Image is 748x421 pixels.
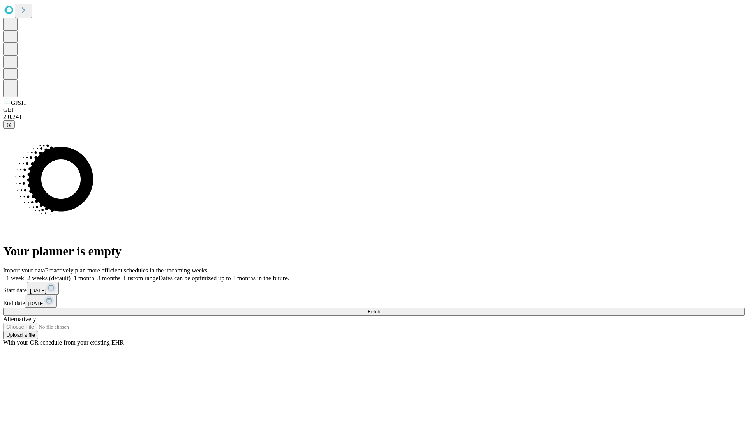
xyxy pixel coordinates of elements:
button: Fetch [3,308,745,316]
div: End date [3,295,745,308]
span: [DATE] [30,288,46,294]
div: 2.0.241 [3,113,745,120]
span: 3 months [97,275,120,281]
span: Import your data [3,267,45,274]
h1: Your planner is empty [3,244,745,258]
span: [DATE] [28,301,44,306]
span: Proactively plan more efficient schedules in the upcoming weeks. [45,267,209,274]
span: Dates can be optimized up to 3 months in the future. [159,275,289,281]
span: Custom range [123,275,158,281]
span: Alternatively [3,316,36,322]
button: @ [3,120,15,129]
span: With your OR schedule from your existing EHR [3,339,124,346]
span: 1 week [6,275,24,281]
span: @ [6,122,12,127]
div: GEI [3,106,745,113]
span: 1 month [74,275,94,281]
span: 2 weeks (default) [27,275,71,281]
button: [DATE] [27,282,59,295]
span: GJSH [11,99,26,106]
div: Start date [3,282,745,295]
span: Fetch [367,309,380,315]
button: Upload a file [3,331,38,339]
button: [DATE] [25,295,57,308]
